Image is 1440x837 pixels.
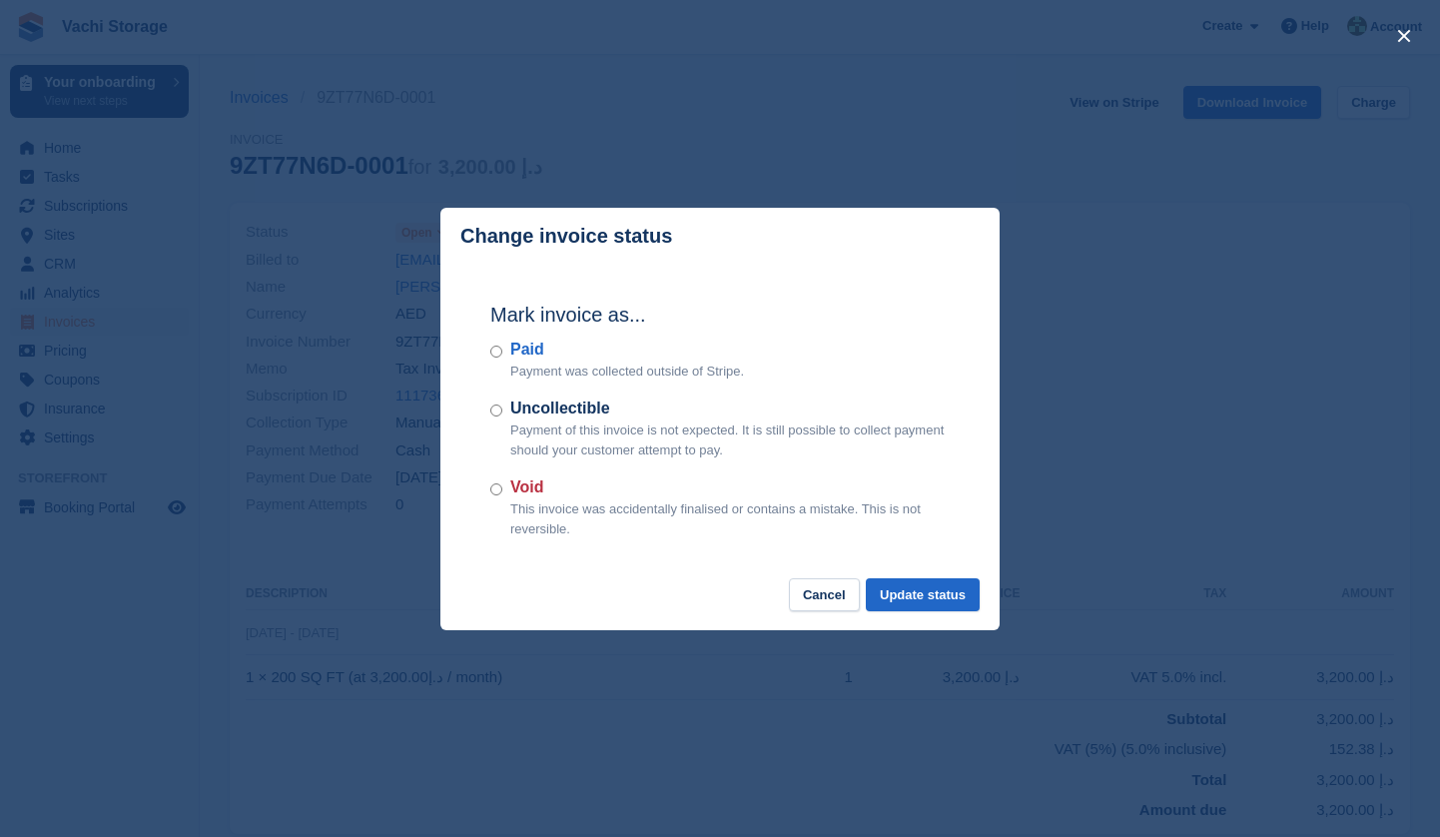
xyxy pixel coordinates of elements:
[510,420,950,459] p: Payment of this invoice is not expected. It is still possible to collect payment should your cust...
[789,578,860,611] button: Cancel
[510,338,744,362] label: Paid
[510,499,950,538] p: This invoice was accidentally finalised or contains a mistake. This is not reversible.
[510,362,744,382] p: Payment was collected outside of Stripe.
[460,225,672,248] p: Change invoice status
[1388,20,1420,52] button: close
[510,475,950,499] label: Void
[510,397,950,420] label: Uncollectible
[866,578,980,611] button: Update status
[490,300,950,330] h2: Mark invoice as...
